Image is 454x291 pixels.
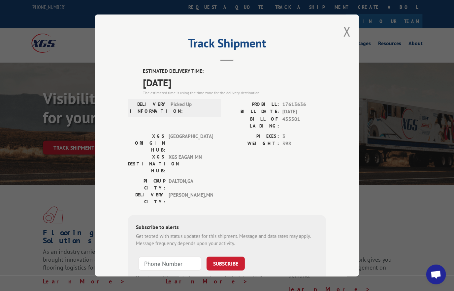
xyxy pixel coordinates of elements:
[169,191,213,205] span: [PERSON_NAME] , MN
[343,23,351,40] button: Close modal
[282,101,326,108] span: 17613636
[130,101,167,115] label: DELIVERY INFORMATION:
[128,178,165,191] label: PICKUP CITY:
[171,101,215,115] span: Picked Up
[227,116,279,130] label: BILL OF LADING:
[139,257,201,271] input: Phone Number
[207,257,245,271] button: SUBSCRIBE
[227,133,279,140] label: PIECES:
[282,133,326,140] span: 3
[169,133,213,154] span: [GEOGRAPHIC_DATA]
[282,108,326,116] span: [DATE]
[143,68,326,75] label: ESTIMATED DELIVERY TIME:
[128,191,165,205] label: DELIVERY CITY:
[227,108,279,116] label: BILL DATE:
[143,90,326,96] div: The estimated time is using the time zone for the delivery destination.
[143,75,326,90] span: [DATE]
[169,154,213,174] span: XGS EAGAN MN
[282,140,326,148] span: 398
[128,39,326,51] h2: Track Shipment
[136,233,318,247] div: Get texted with status updates for this shipment. Message and data rates may apply. Message frequ...
[169,178,213,191] span: DALTON , GA
[227,140,279,148] label: WEIGHT:
[136,275,147,281] strong: Note:
[227,101,279,108] label: PROBILL:
[128,133,165,154] label: XGS ORIGIN HUB:
[426,265,446,284] div: Open chat
[282,116,326,130] span: 455501
[136,223,318,233] div: Subscribe to alerts
[128,154,165,174] label: XGS DESTINATION HUB:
